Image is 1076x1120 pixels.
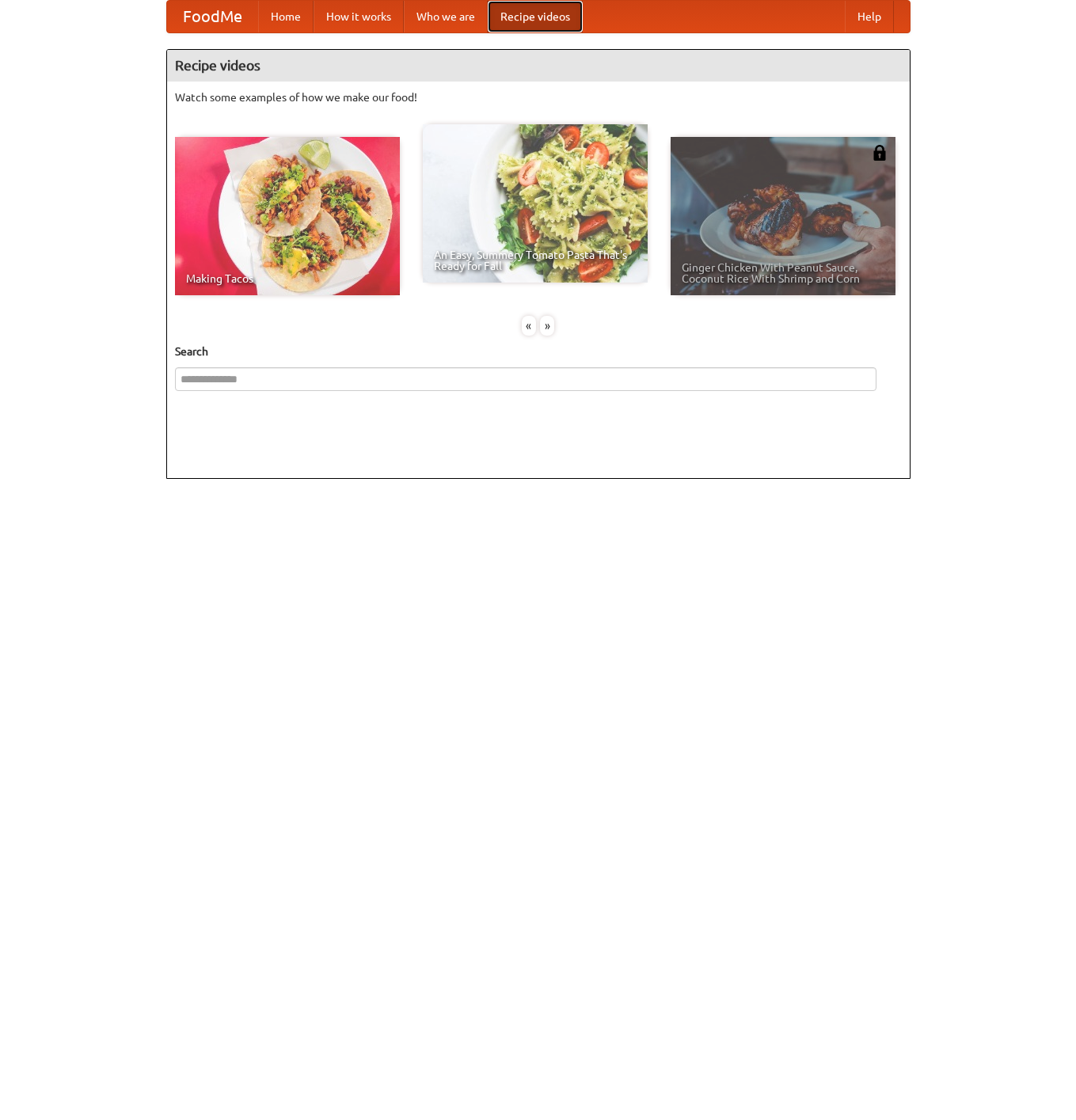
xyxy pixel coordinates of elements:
a: Recipe videos [488,1,583,32]
p: Watch some examples of how we make our food! [175,89,902,105]
img: 483408.png [872,145,888,161]
span: An Easy, Summery Tomato Pasta That's Ready for Fall [434,249,637,271]
div: » [540,316,554,336]
a: How it works [314,1,404,32]
a: Home [258,1,314,32]
a: Making Tacos [175,137,400,295]
a: FoodMe [167,1,258,32]
h5: Search [175,344,902,359]
a: An Easy, Summery Tomato Pasta That's Ready for Fall [423,124,648,283]
a: Who we are [404,1,488,32]
span: Making Tacos [186,273,389,284]
div: « [522,316,536,336]
h4: Recipe videos [167,50,910,82]
a: Help [845,1,894,32]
